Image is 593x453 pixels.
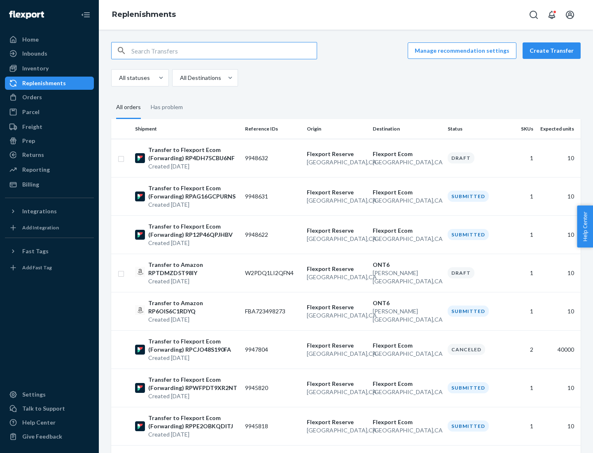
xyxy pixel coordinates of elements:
[22,93,42,101] div: Orders
[5,205,94,218] button: Integrations
[5,178,94,191] a: Billing
[448,152,474,163] div: Draft
[22,151,44,159] div: Returns
[373,261,441,269] p: ONT6
[22,390,46,399] div: Settings
[148,299,238,315] p: Transfer to Amazon RP6OIS6C1RDYQ
[105,3,182,27] ol: breadcrumbs
[444,119,506,139] th: Status
[448,267,474,278] div: Draft
[22,35,39,44] div: Home
[242,177,304,215] td: 9948631
[373,307,441,324] p: [PERSON_NAME][GEOGRAPHIC_DATA] , CA
[22,123,42,131] div: Freight
[537,177,581,215] td: 10
[537,139,581,177] td: 10
[242,330,304,369] td: 9947804
[5,33,94,46] a: Home
[506,177,537,215] td: 1
[22,224,59,231] div: Add Integration
[307,380,366,388] p: Flexport Reserve
[148,201,238,209] p: Created [DATE]
[132,119,242,139] th: Shipment
[307,273,366,281] p: [GEOGRAPHIC_DATA] , CA
[373,196,441,205] p: [GEOGRAPHIC_DATA] , CA
[307,303,366,311] p: Flexport Reserve
[408,42,516,59] button: Manage recommendation settings
[5,388,94,401] a: Settings
[22,432,62,441] div: Give Feedback
[5,91,94,104] a: Orders
[537,254,581,292] td: 10
[148,277,238,285] p: Created [DATE]
[307,188,366,196] p: Flexport Reserve
[22,404,65,413] div: Talk to Support
[373,341,441,350] p: Flexport Ecom
[148,222,238,239] p: Transfer to Flexport Ecom (Forwarding) RP12P46QPJHBV
[148,430,238,439] p: Created [DATE]
[373,158,441,166] p: [GEOGRAPHIC_DATA] , CA
[506,254,537,292] td: 1
[5,402,94,415] a: Talk to Support
[537,215,581,254] td: 10
[307,150,366,158] p: Flexport Reserve
[5,47,94,60] a: Inbounds
[506,369,537,407] td: 1
[22,247,49,255] div: Fast Tags
[373,150,441,158] p: Flexport Ecom
[537,292,581,330] td: 10
[307,158,366,166] p: [GEOGRAPHIC_DATA] , CA
[506,139,537,177] td: 1
[537,119,581,139] th: Expected units
[448,306,489,317] div: Submitted
[5,77,94,90] a: Replenishments
[242,407,304,445] td: 9945818
[242,254,304,292] td: W2PDQ1LI2QFN4
[119,74,150,82] div: All statuses
[148,376,238,392] p: Transfer to Flexport Ecom (Forwarding) RPWFPDT9XR2NT
[22,49,47,58] div: Inbounds
[373,188,441,196] p: Flexport Ecom
[307,311,366,320] p: [GEOGRAPHIC_DATA] , CA
[544,7,560,23] button: Open notifications
[148,162,238,170] p: Created [DATE]
[77,7,94,23] button: Close Navigation
[373,235,441,243] p: [GEOGRAPHIC_DATA] , CA
[307,196,366,205] p: [GEOGRAPHIC_DATA] , CA
[448,382,489,393] div: Submitted
[22,418,56,427] div: Help Center
[148,315,238,324] p: Created [DATE]
[373,299,441,307] p: ONT6
[148,239,238,247] p: Created [DATE]
[5,261,94,274] a: Add Fast Tag
[5,105,94,119] a: Parcel
[148,392,238,400] p: Created [DATE]
[537,369,581,407] td: 10
[148,146,238,162] p: Transfer to Flexport Ecom (Forwarding) RP4DH75CBU6NF
[22,264,52,271] div: Add Fast Tag
[148,184,238,201] p: Transfer to Flexport Ecom (Forwarding) RPAG16GCPURNS
[22,207,57,215] div: Integrations
[373,350,441,358] p: [GEOGRAPHIC_DATA] , CA
[22,79,66,87] div: Replenishments
[304,119,369,139] th: Origin
[448,344,485,355] div: Canceled
[242,292,304,330] td: FBA723498273
[5,245,94,258] button: Fast Tags
[5,430,94,443] button: Give Feedback
[242,215,304,254] td: 9948622
[448,229,489,240] div: Submitted
[5,416,94,429] a: Help Center
[448,420,489,432] div: Submitted
[179,74,180,82] input: All Destinations
[307,418,366,426] p: Flexport Reserve
[131,42,317,59] input: Search Transfers
[307,341,366,350] p: Flexport Reserve
[148,414,238,430] p: Transfer to Flexport Ecom (Forwarding) RPPE2OBKQDITJ
[506,119,537,139] th: SKUs
[369,119,444,139] th: Destination
[307,226,366,235] p: Flexport Reserve
[22,137,35,145] div: Prep
[525,7,542,23] button: Open Search Box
